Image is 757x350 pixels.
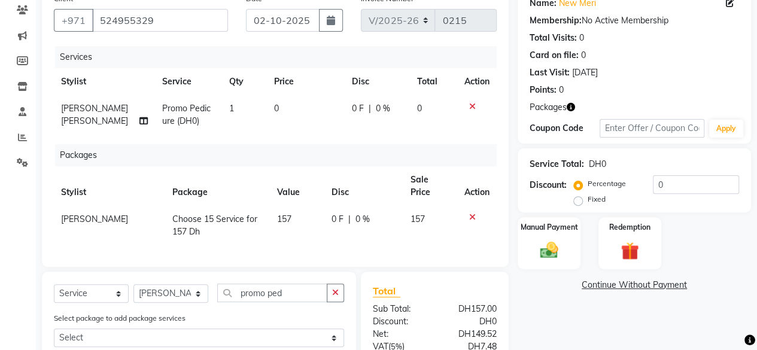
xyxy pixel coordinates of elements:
th: Qty [222,68,267,95]
div: [DATE] [572,66,598,79]
label: Fixed [588,194,606,205]
th: Price [267,68,345,95]
span: 1 [229,103,234,114]
th: Action [457,166,497,206]
input: Search or Scan [217,284,327,302]
span: 0 % [355,213,370,226]
input: Search by Name/Mobile/Email/Code [92,9,228,32]
th: Stylist [54,68,155,95]
th: Package [165,166,269,206]
div: Packages [55,144,506,166]
label: Percentage [588,178,626,189]
div: No Active Membership [530,14,739,27]
div: Coupon Code [530,122,600,135]
span: | [348,213,351,226]
img: _cash.svg [534,240,564,261]
button: Apply [709,120,743,138]
div: Discount: [364,315,435,328]
div: Card on file: [530,49,579,62]
th: Total [409,68,457,95]
div: Points: [530,84,557,96]
th: Sale Price [403,166,457,206]
span: 0 [274,103,279,114]
div: Sub Total: [364,303,435,315]
div: 0 [559,84,564,96]
div: Service Total: [530,158,584,171]
div: Total Visits: [530,32,577,44]
span: [PERSON_NAME] [61,214,128,224]
label: Select package to add package services [54,313,186,324]
div: DH0 [434,315,506,328]
div: DH157.00 [434,303,506,315]
th: Stylist [54,166,165,206]
span: 0 [416,103,421,114]
span: [PERSON_NAME] [PERSON_NAME] [61,103,128,126]
div: Net: [364,328,435,340]
th: Service [155,68,222,95]
span: Total [373,285,400,297]
span: 0 F [352,102,364,115]
span: 157 [410,214,424,224]
div: 0 [581,49,586,62]
div: 0 [579,32,584,44]
div: Services [55,46,506,68]
label: Manual Payment [521,222,578,233]
span: 0 F [332,213,343,226]
div: Last Visit: [530,66,570,79]
th: Disc [324,166,403,206]
div: DH0 [589,158,606,171]
label: Redemption [609,222,650,233]
span: 157 [276,214,291,224]
input: Enter Offer / Coupon Code [600,119,704,138]
span: Promo Pedicure (DH0) [162,103,211,126]
a: Continue Without Payment [520,279,749,291]
div: DH149.52 [434,328,506,340]
button: +971 [54,9,93,32]
span: | [369,102,371,115]
div: Discount: [530,179,567,191]
div: Membership: [530,14,582,27]
span: 0 % [376,102,390,115]
span: Packages [530,101,567,114]
th: Value [269,166,324,206]
th: Disc [345,68,409,95]
span: Choose 15 Service for 157 Dh [172,214,257,237]
img: _gift.svg [615,240,644,262]
th: Action [457,68,497,95]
